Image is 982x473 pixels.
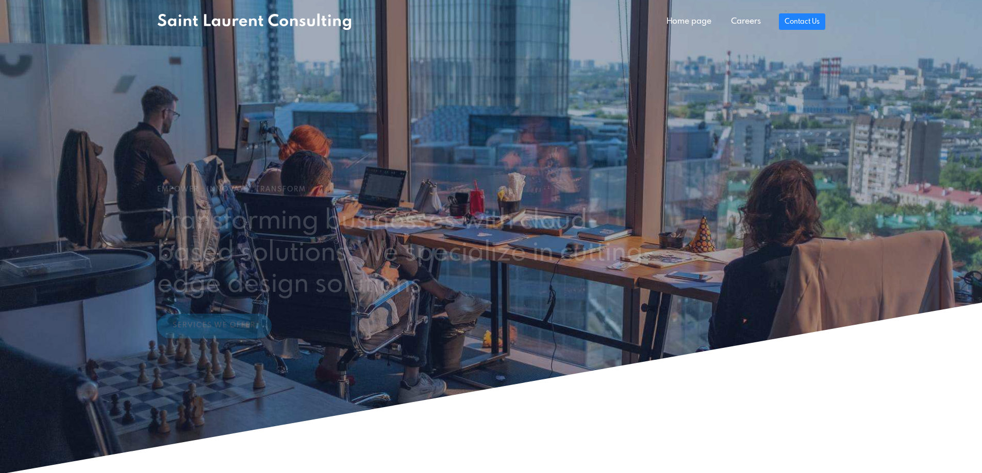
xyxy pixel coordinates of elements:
[779,13,825,30] a: Contact Us
[657,11,721,32] a: Home page
[721,11,771,32] a: Careers
[157,289,272,313] a: Services We Offer
[157,181,658,276] h2: Transforming businesses with cloud-based solutions: We specialize in cutting-edge design solutions
[157,161,825,169] h1: Empower . Innovate . Transform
